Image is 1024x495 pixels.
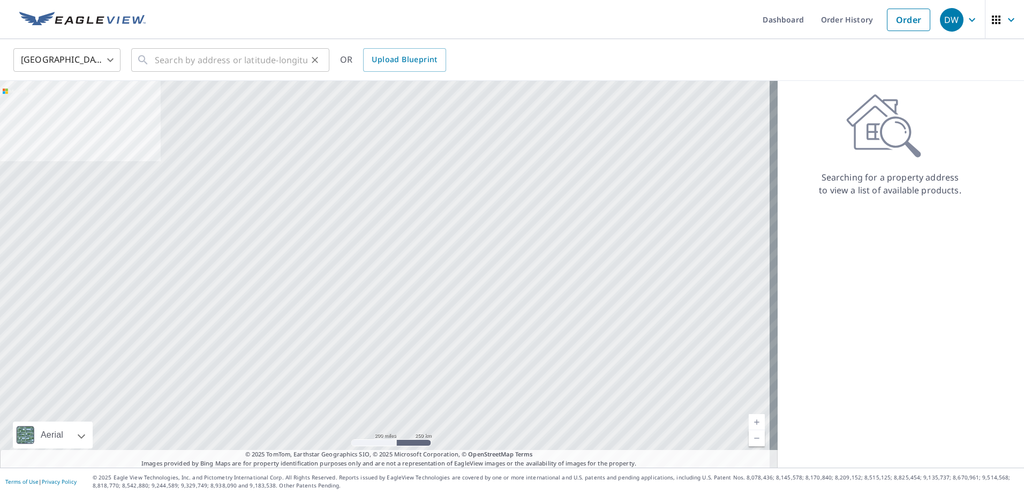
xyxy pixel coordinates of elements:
div: DW [940,8,963,32]
a: Order [887,9,930,31]
div: Aerial [37,422,66,448]
p: © 2025 Eagle View Technologies, Inc. and Pictometry International Corp. All Rights Reserved. Repo... [93,474,1019,490]
p: Searching for a property address to view a list of available products. [818,171,962,197]
button: Clear [307,52,322,67]
div: Aerial [13,422,93,448]
a: Upload Blueprint [363,48,446,72]
div: [GEOGRAPHIC_DATA] [13,45,121,75]
div: OR [340,48,446,72]
a: Current Level 5, Zoom Out [749,430,765,446]
a: Terms of Use [5,478,39,485]
input: Search by address or latitude-longitude [155,45,307,75]
a: Terms [515,450,533,458]
img: EV Logo [19,12,146,28]
a: Current Level 5, Zoom In [749,414,765,430]
span: © 2025 TomTom, Earthstar Geographics SIO, © 2025 Microsoft Corporation, © [245,450,533,459]
a: OpenStreetMap [468,450,513,458]
span: Upload Blueprint [372,53,437,66]
p: | [5,478,77,485]
a: Privacy Policy [42,478,77,485]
